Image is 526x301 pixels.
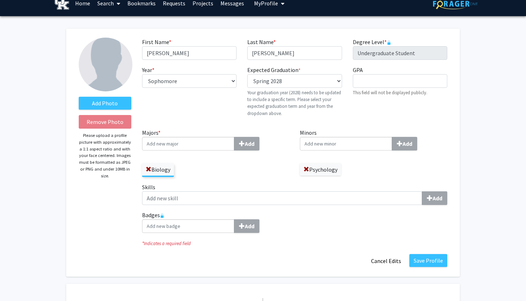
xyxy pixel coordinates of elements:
p: Your graduation year (2028) needs to be updated to include a specific term. Please select your ex... [247,89,342,117]
b: Add [245,140,254,147]
button: Skills [422,191,447,205]
input: BadgesAdd [142,219,234,233]
button: Remove Photo [79,115,131,129]
label: Psychology [300,163,341,176]
label: Year [142,66,155,74]
input: SkillsAdd [142,191,422,205]
label: AddProfile Picture [79,97,131,110]
b: Add [403,140,412,147]
iframe: Chat [5,269,30,296]
svg: This information is provided and automatically updated by the University of Kentucky and is not e... [387,40,391,45]
b: Add [245,223,254,230]
label: Minors [300,128,447,150]
label: Biology [142,163,174,176]
small: This field will not be displayed publicly. [353,90,427,95]
label: Majors [142,128,289,150]
button: Badges [234,219,259,233]
button: Majors* [234,137,259,150]
i: Indicates a required field [142,240,447,247]
p: Please upload a profile picture with approximately a 1:1 aspect ratio and with your face centered... [79,132,131,179]
label: Last Name [247,38,276,46]
label: First Name [142,38,171,46]
label: Skills [142,183,447,205]
b: Add [433,195,442,202]
button: Save Profile [409,254,447,267]
img: Profile Picture [79,38,132,91]
label: Badges [142,211,447,233]
button: Cancel Edits [366,254,406,268]
label: Degree Level [353,38,391,46]
label: Expected Graduation [247,66,301,74]
input: Majors*Add [142,137,234,150]
label: GPA [353,66,363,74]
input: MinorsAdd [300,137,392,150]
button: Minors [392,137,417,150]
